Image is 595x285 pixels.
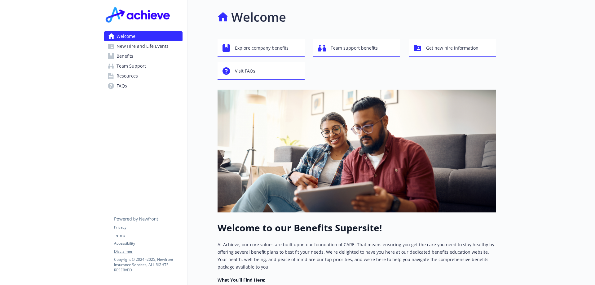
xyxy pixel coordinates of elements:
span: Get new hire information [426,42,478,54]
button: Visit FAQs [218,62,305,80]
span: Benefits [117,51,133,61]
a: Welcome [104,31,183,41]
strong: What You’ll Find Here: [218,277,265,283]
a: Resources [104,71,183,81]
a: New Hire and Life Events [104,41,183,51]
a: Privacy [114,225,182,230]
span: Team Support [117,61,146,71]
h1: Welcome [231,8,286,26]
span: Visit FAQs [235,65,255,77]
span: Explore company benefits [235,42,289,54]
p: At Achieve, our core values are built upon our foundation of CARE. That means ensuring you get th... [218,241,496,271]
button: Get new hire information [409,39,496,57]
a: Terms [114,233,182,238]
img: overview page banner [218,90,496,212]
a: Team Support [104,61,183,71]
button: Team support benefits [313,39,400,57]
a: Accessibility [114,241,182,246]
span: Welcome [117,31,135,41]
a: FAQs [104,81,183,91]
span: New Hire and Life Events [117,41,169,51]
span: FAQs [117,81,127,91]
a: Disclaimer [114,249,182,254]
h1: Welcome to our Benefits Supersite! [218,222,496,234]
button: Explore company benefits [218,39,305,57]
a: Benefits [104,51,183,61]
p: Copyright © 2024 - 2025 , Newfront Insurance Services, ALL RIGHTS RESERVED [114,257,182,273]
span: Resources [117,71,138,81]
span: Team support benefits [331,42,378,54]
